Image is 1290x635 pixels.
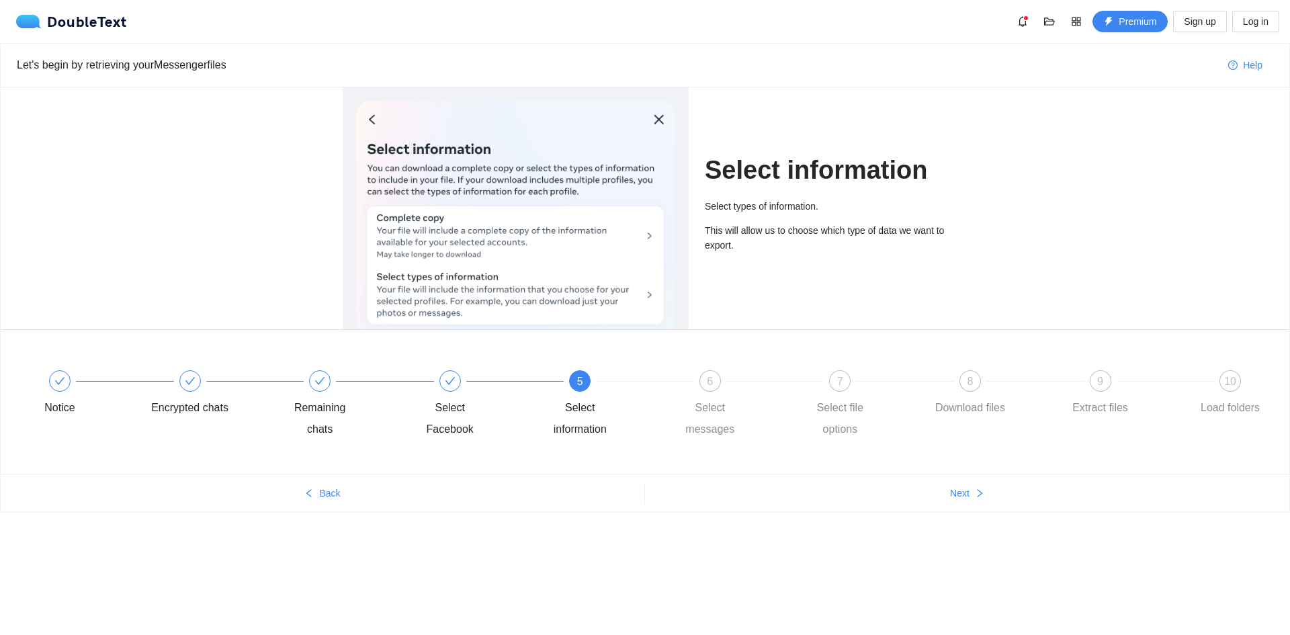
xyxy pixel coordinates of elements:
button: leftBack [1,482,644,504]
button: bell [1012,11,1033,32]
div: 10Load folders [1191,370,1269,419]
span: Next [950,486,970,501]
span: folder-open [1039,16,1060,27]
div: Select Facebook [411,397,489,440]
div: Remaining chats [281,370,411,440]
div: DoubleText [16,15,127,28]
span: right [975,489,984,499]
div: Download files [935,397,1005,419]
span: Sign up [1184,14,1215,29]
span: question-circle [1228,60,1238,71]
span: 5 [577,376,583,387]
p: Select types of information. [705,199,947,214]
span: Premium [1119,14,1156,29]
span: Help [1243,58,1262,73]
button: folder-open [1039,11,1060,32]
button: Log in [1232,11,1279,32]
div: 6Select messages [671,370,802,440]
div: Extract files [1072,397,1128,419]
span: thunderbolt [1104,17,1113,28]
button: Nextright [645,482,1289,504]
span: check [314,376,325,386]
img: logo [16,15,47,28]
p: This will allow us to choose which type of data we want to export. [705,223,947,253]
div: Let's begin by retrieving your Messenger files [17,56,1217,73]
div: Select Facebook [411,370,542,440]
span: 8 [967,376,973,387]
div: Encrypted chats [151,397,228,419]
div: Select messages [671,397,749,440]
span: appstore [1066,16,1086,27]
h1: Select information [705,155,947,186]
span: check [54,376,65,386]
span: 7 [837,376,843,387]
div: Encrypted chats [151,370,282,419]
span: check [185,376,196,386]
div: Notice [21,370,151,419]
div: Select information [541,397,619,440]
span: left [304,489,314,499]
span: Log in [1243,14,1268,29]
span: check [445,376,456,386]
span: 9 [1097,376,1103,387]
div: Remaining chats [281,397,359,440]
div: 8Download files [931,370,1062,419]
div: Select file options [801,397,879,440]
span: 6 [707,376,713,387]
button: Sign up [1173,11,1226,32]
div: 7Select file options [801,370,931,440]
button: appstore [1066,11,1087,32]
span: 10 [1224,376,1236,387]
a: logoDoubleText [16,15,127,28]
button: question-circleHelp [1217,54,1273,76]
span: bell [1013,16,1033,27]
div: 9Extract files [1062,370,1192,419]
div: 5Select information [541,370,671,440]
button: thunderboltPremium [1092,11,1168,32]
span: Back [319,486,340,501]
div: Load folders [1201,397,1260,419]
div: Notice [44,397,75,419]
